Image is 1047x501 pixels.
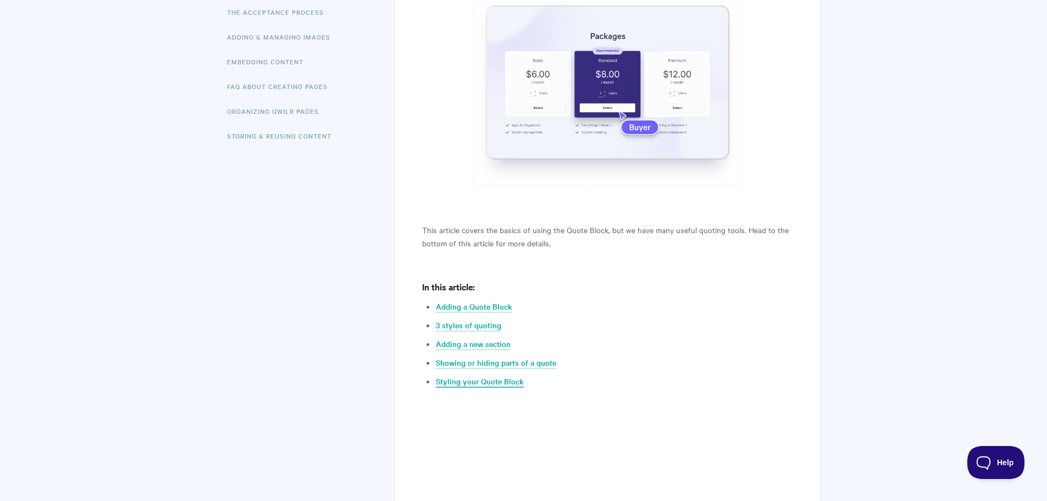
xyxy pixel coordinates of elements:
[436,338,511,350] a: Adding a new section
[227,1,332,23] a: The Acceptance Process
[436,301,512,313] a: Adding a Quote Block
[474,2,741,186] img: file-30ANXqc23E.png
[436,376,524,388] a: Styling your Quote Block
[436,320,501,332] a: 3 styles of quoting
[422,280,792,294] h4: In this article:
[227,75,336,97] a: FAQ About Creating Pages
[422,223,792,250] p: This article covers the basics of using the Quote Block, but we have many useful quoting tools. H...
[227,125,340,147] a: Storing & Reusing Content
[227,26,339,48] a: Adding & Managing Images
[436,357,556,369] a: Showing or hiding parts of a quote
[227,100,327,122] a: Organizing Qwilr Pages
[967,446,1025,479] iframe: Toggle Customer Support
[227,51,312,73] a: Embedding Content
